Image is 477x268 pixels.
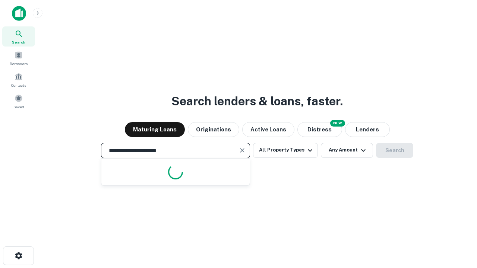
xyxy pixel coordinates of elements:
span: Search [12,39,25,45]
div: NEW [330,120,345,127]
a: Contacts [2,70,35,90]
button: Any Amount [321,143,373,158]
img: capitalize-icon.png [12,6,26,21]
iframe: Chat Widget [440,208,477,244]
a: Search [2,26,35,47]
button: Lenders [345,122,390,137]
span: Borrowers [10,61,28,67]
a: Saved [2,91,35,111]
span: Saved [13,104,24,110]
button: Active Loans [242,122,294,137]
h3: Search lenders & loans, faster. [171,92,343,110]
a: Borrowers [2,48,35,68]
button: Search distressed loans with lien and other non-mortgage details. [297,122,342,137]
span: Contacts [11,82,26,88]
button: All Property Types [253,143,318,158]
button: Maturing Loans [125,122,185,137]
button: Originations [188,122,239,137]
button: Clear [237,145,247,156]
